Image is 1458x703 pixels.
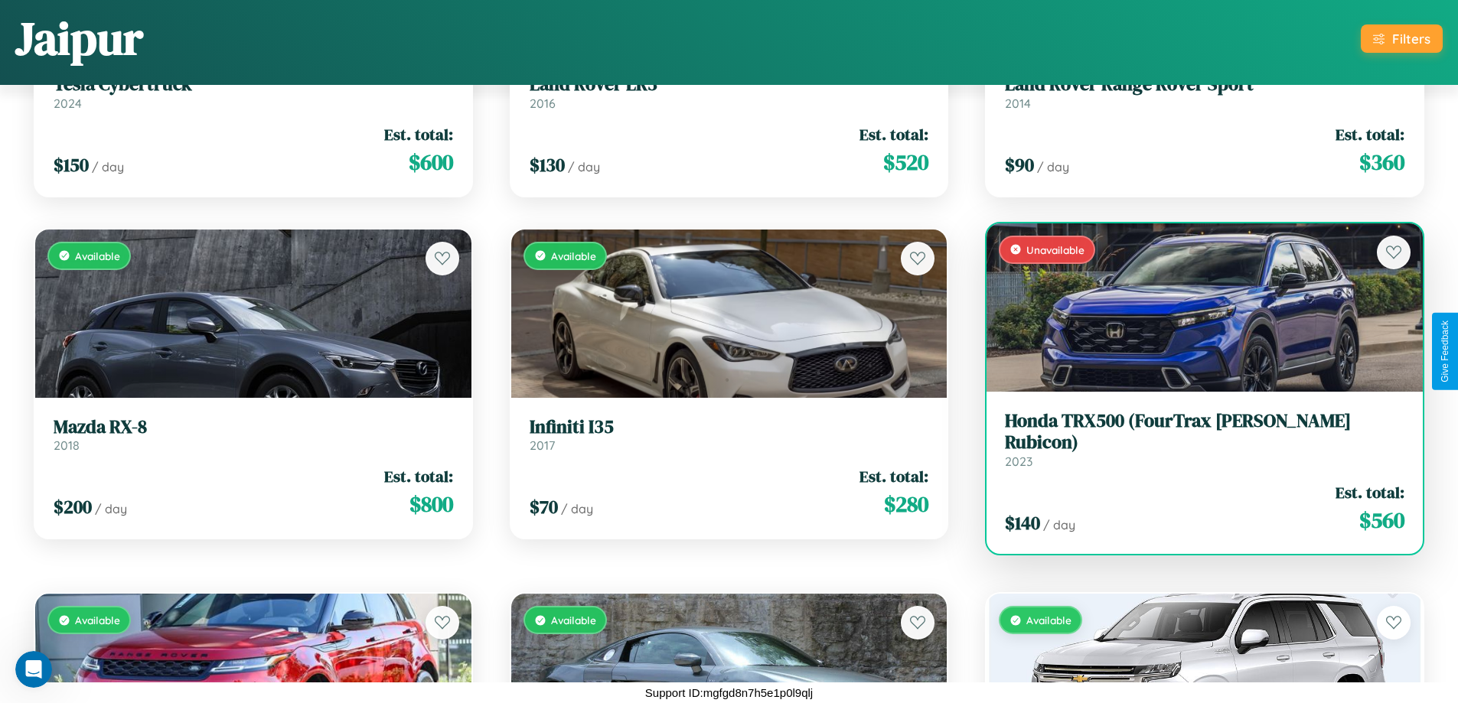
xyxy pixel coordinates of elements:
a: Tesla Cybertruck2024 [54,73,453,111]
span: $ 70 [530,494,558,519]
span: $ 280 [884,489,928,519]
span: Est. total: [1336,123,1404,145]
span: Available [75,613,120,627]
div: Filters [1392,31,1430,47]
span: $ 520 [883,147,928,177]
span: / day [568,159,600,174]
h3: Infiniti I35 [530,416,929,438]
h3: Land Rover LR3 [530,73,929,96]
span: $ 150 [54,152,89,177]
span: 2017 [530,438,555,453]
span: 2023 [1005,454,1032,469]
span: / day [1043,517,1075,532]
span: $ 140 [1005,510,1040,535]
span: Est. total: [1336,481,1404,503]
span: Est. total: [384,465,453,487]
span: / day [1037,159,1069,174]
span: Available [75,249,120,262]
span: Est. total: [859,465,928,487]
span: 2018 [54,438,80,453]
span: 2024 [54,96,82,111]
button: Filters [1361,24,1443,53]
span: 2014 [1005,96,1031,111]
a: Mazda RX-82018 [54,416,453,454]
iframe: Intercom live chat [15,651,52,688]
span: Est. total: [859,123,928,145]
span: Est. total: [384,123,453,145]
div: Give Feedback [1440,321,1450,382]
a: Infiniti I352017 [530,416,929,454]
span: $ 360 [1359,147,1404,177]
span: $ 130 [530,152,565,177]
h3: Land Rover Range Rover Sport [1005,73,1404,96]
a: Honda TRX500 (FourTrax [PERSON_NAME] Rubicon)2023 [1005,410,1404,470]
span: / day [92,159,124,174]
span: Available [551,249,596,262]
h3: Mazda RX-8 [54,416,453,438]
h3: Tesla Cybertruck [54,73,453,96]
p: Support ID: mgfgd8n7h5e1p0l9qlj [645,682,813,703]
span: $ 90 [1005,152,1034,177]
span: $ 560 [1359,505,1404,535]
span: $ 600 [409,147,453,177]
a: Land Rover Range Rover Sport2014 [1005,73,1404,111]
span: Unavailable [1026,243,1085,256]
span: 2016 [530,96,556,111]
span: Available [1026,613,1071,627]
span: $ 200 [54,494,92,519]
span: / day [95,501,127,516]
span: Available [551,613,596,627]
h3: Honda TRX500 (FourTrax [PERSON_NAME] Rubicon) [1005,410,1404,454]
span: / day [561,501,593,516]
a: Land Rover LR32016 [530,73,929,111]
h1: Jaipur [15,7,143,70]
span: $ 800 [409,489,453,519]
